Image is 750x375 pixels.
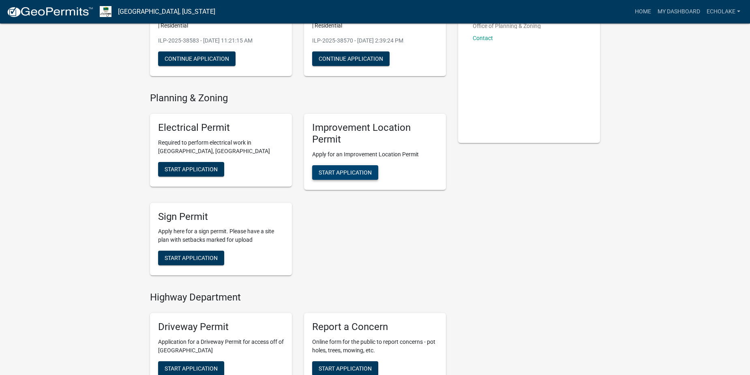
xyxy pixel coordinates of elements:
span: Start Application [319,169,372,175]
p: Application for a Driveway Permit for access off of [GEOGRAPHIC_DATA] [158,338,284,355]
span: Start Application [165,166,218,172]
button: Continue Application [312,51,390,66]
button: Start Application [158,162,224,177]
p: Office of Planning & Zoning [473,23,541,29]
h5: Driveway Permit [158,321,284,333]
p: ILP-2025-38570 - [DATE] 2:39:24 PM [312,36,438,45]
h4: Planning & Zoning [150,92,446,104]
h5: Electrical Permit [158,122,284,134]
p: Required to perform electrical work in [GEOGRAPHIC_DATA], [GEOGRAPHIC_DATA] [158,138,284,156]
h5: Sign Permit [158,211,284,223]
button: Start Application [158,251,224,265]
h5: Improvement Location Permit [312,122,438,145]
a: EchoLake [703,4,744,19]
span: Start Application [165,255,218,261]
p: Apply here for a sign permit. Please have a site plan with setbacks marked for upload [158,227,284,244]
p: Online form for the public to report concerns - pot holes, trees, mowing, etc. [312,338,438,355]
span: Start Application [165,365,218,372]
a: Home [632,4,654,19]
p: Apply for an Improvement Location Permit [312,150,438,159]
a: Contact [473,35,493,41]
h5: Report a Concern [312,321,438,333]
button: Start Application [312,165,378,180]
a: My Dashboard [654,4,703,19]
button: Continue Application [158,51,236,66]
span: Start Application [319,365,372,372]
p: ILP-2025-38583 - [DATE] 11:21:15 AM [158,36,284,45]
img: Morgan County, Indiana [100,6,111,17]
h4: Highway Department [150,292,446,303]
a: [GEOGRAPHIC_DATA], [US_STATE] [118,5,215,19]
